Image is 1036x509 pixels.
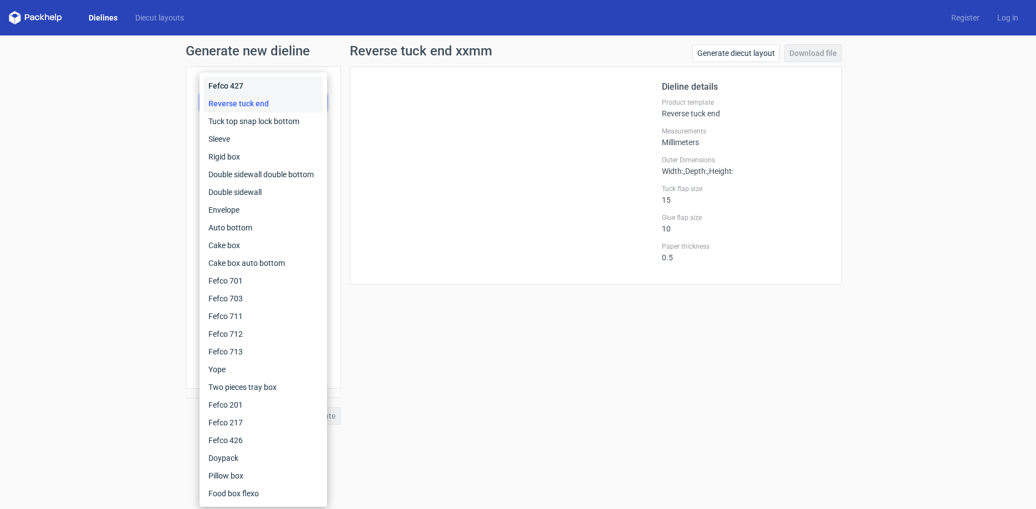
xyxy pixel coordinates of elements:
a: Generate diecut layout [692,44,780,62]
div: Fefco 713 [204,343,323,361]
span: , Height : [707,167,733,176]
div: Fefco 701 [204,272,323,290]
label: Paper thickness [662,242,828,251]
div: Millimeters [662,127,828,147]
div: Double sidewall [204,183,323,201]
a: Log in [988,12,1027,23]
a: Diecut layouts [126,12,193,23]
div: Envelope [204,201,323,219]
span: Width : [662,167,683,176]
label: Outer Dimensions [662,156,828,164]
div: Doypack [204,449,323,467]
div: 15 [662,184,828,204]
div: Fefco 201 [204,396,323,414]
div: Tuck top snap lock bottom [204,112,323,130]
div: Fefco 427 [204,77,323,95]
h1: Generate new dieline [186,44,851,58]
div: Double sidewall double bottom [204,166,323,183]
div: Fefco 711 [204,307,323,325]
label: Glue flap size [662,213,828,222]
div: Cake box auto bottom [204,254,323,272]
div: 10 [662,213,828,233]
div: Sleeve [204,130,323,148]
div: Yope [204,361,323,378]
div: Fefco 712 [204,325,323,343]
div: Cake box [204,236,323,254]
div: Reverse tuck end [662,98,828,118]
div: Reverse tuck end [204,95,323,112]
div: Fefco 703 [204,290,323,307]
span: , Depth : [683,167,707,176]
div: Pillow box [204,467,323,485]
a: Register [942,12,988,23]
div: Fefco 426 [204,431,323,449]
label: Product template [662,98,828,107]
h2: Dieline details [662,80,828,94]
div: Rigid box [204,148,323,166]
div: 0.5 [662,242,828,262]
h1: Reverse tuck end xxmm [350,44,492,58]
label: Tuck flap size [662,184,828,193]
a: Dielines [80,12,126,23]
div: Fefco 217 [204,414,323,431]
div: Auto bottom [204,219,323,236]
label: Measurements [662,127,828,136]
div: Food box flexo [204,485,323,502]
div: Two pieces tray box [204,378,323,396]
